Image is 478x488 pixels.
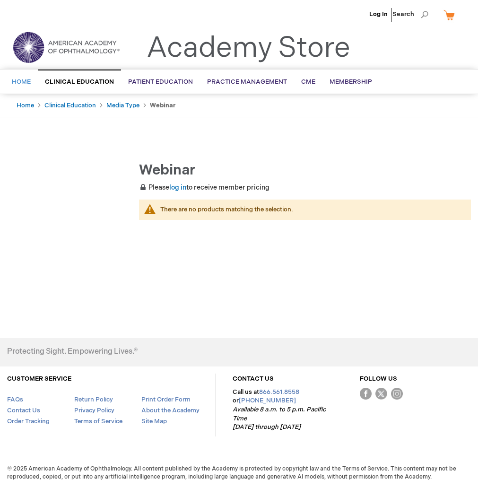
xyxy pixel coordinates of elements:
img: Twitter [375,388,387,400]
a: Media Type [106,102,139,109]
a: Home [17,102,34,109]
a: FOLLOW US [360,375,397,383]
div: There are no products matching the selection. [160,205,461,214]
a: Privacy Policy [74,407,114,414]
img: Facebook [360,388,372,400]
span: Please to receive member pricing [139,183,269,192]
span: Home [12,78,31,86]
a: Clinical Education [44,102,96,109]
strong: Webinar [150,102,175,109]
a: Terms of Service [74,418,122,425]
a: Log In [369,10,388,18]
span: Search [392,5,428,24]
span: CME [301,78,315,86]
p: Call us at or [233,388,326,432]
a: Print Order Form [141,396,191,403]
h4: Protecting Sight. Empowering Lives.® [7,348,138,356]
a: Contact Us [7,407,40,414]
a: About the Academy [141,407,200,414]
a: CUSTOMER SERVICE [7,375,71,383]
a: 866.561.8558 [259,388,299,396]
a: Site Map [141,418,167,425]
a: CONTACT US [233,375,274,383]
span: Webinar [139,162,195,179]
a: [PHONE_NUMBER] [239,397,296,404]
em: Available 8 a.m. to 5 p.m. Pacific Time [DATE] through [DATE] [233,406,326,431]
a: Return Policy [74,396,113,403]
a: Academy Store [147,31,350,65]
a: Order Tracking [7,418,50,425]
a: log in [169,183,186,192]
span: Membership [330,78,372,86]
a: FAQs [7,396,23,403]
img: instagram [391,388,403,400]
